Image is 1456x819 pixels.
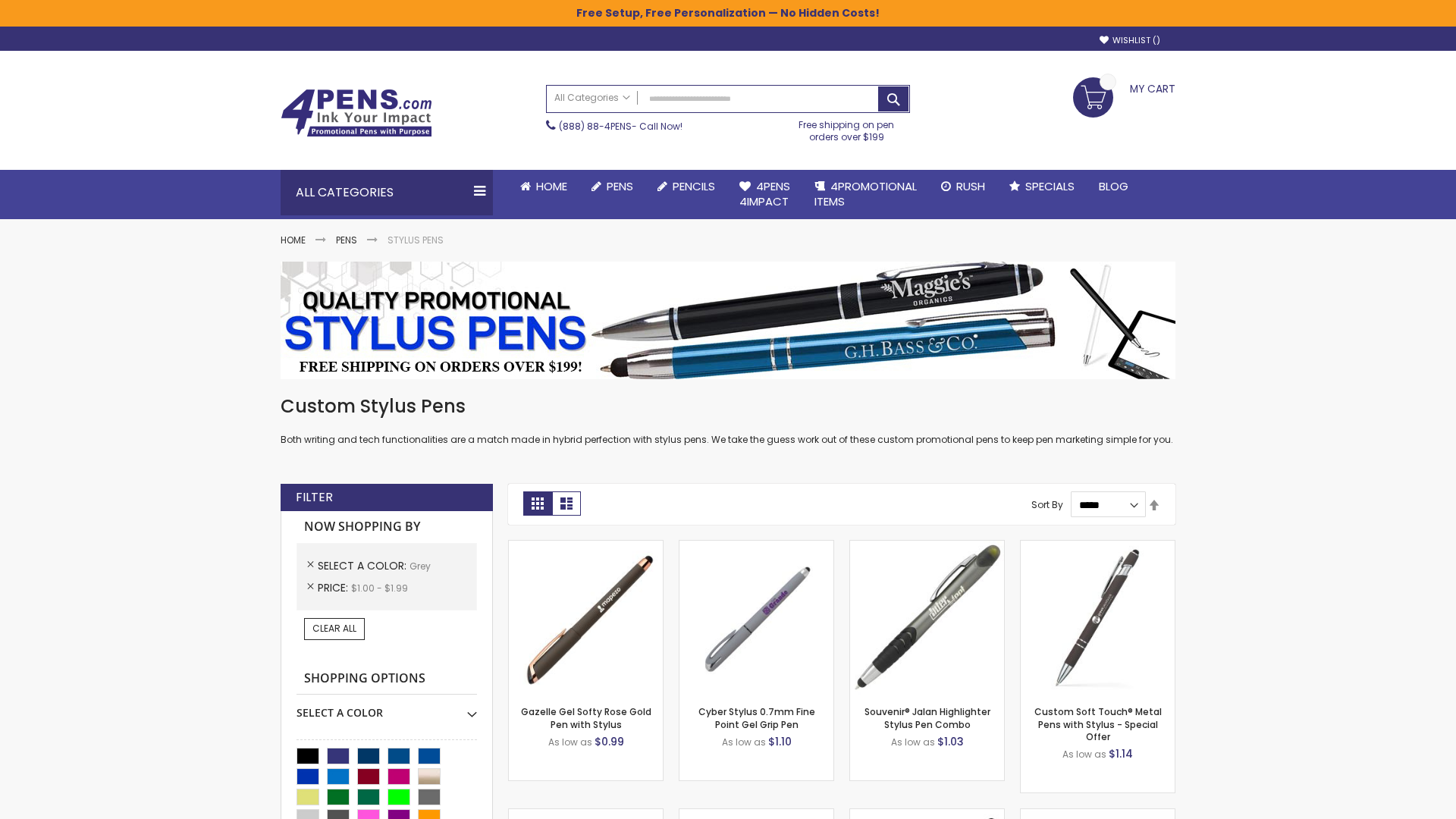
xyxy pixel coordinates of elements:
[1025,178,1075,194] span: Specials
[388,234,444,246] strong: Stylus Pens
[929,170,997,203] a: Rush
[304,618,365,639] a: Clear All
[607,178,633,194] span: Pens
[850,541,1004,695] img: Souvenir® Jalan Highlighter Stylus Pen Combo-Grey
[739,178,790,209] span: 4Pens 4impact
[536,178,567,194] span: Home
[595,734,624,749] span: $0.99
[281,394,1175,419] h1: Custom Stylus Pens
[768,734,792,749] span: $1.10
[722,736,766,748] span: As low as
[509,541,663,695] img: Gazelle Gel Softy Rose Gold Pen with Stylus-Grey
[559,120,632,133] a: (888) 88-4PENS
[679,541,833,695] img: Cyber Stylus 0.7mm Fine Point Gel Grip Pen-Grey
[956,178,985,194] span: Rush
[1021,540,1175,553] a: Custom Soft Touch® Metal Pens with Stylus-Grey
[698,705,815,730] a: Cyber Stylus 0.7mm Fine Point Gel Grip Pen
[547,86,638,111] a: All Categories
[673,178,715,194] span: Pencils
[1109,746,1133,761] span: $1.14
[336,234,357,246] a: Pens
[891,736,935,748] span: As low as
[1100,35,1160,46] a: Wishlist
[523,491,552,516] strong: Grid
[814,178,917,209] span: 4PROMOTIONAL ITEMS
[509,540,663,553] a: Gazelle Gel Softy Rose Gold Pen with Stylus-Grey
[1099,178,1128,194] span: Blog
[1034,705,1162,742] a: Custom Soft Touch® Metal Pens with Stylus - Special Offer
[281,234,306,246] a: Home
[318,580,351,595] span: Price
[281,394,1175,447] div: Both writing and tech functionalities are a match made in hybrid perfection with stylus pens. We ...
[864,705,990,730] a: Souvenir® Jalan Highlighter Stylus Pen Combo
[521,705,651,730] a: Gazelle Gel Softy Rose Gold Pen with Stylus
[1031,498,1063,511] label: Sort By
[1062,748,1106,761] span: As low as
[554,92,630,104] span: All Categories
[281,262,1175,379] img: Stylus Pens
[297,511,477,543] strong: Now Shopping by
[296,489,333,506] strong: Filter
[579,170,645,203] a: Pens
[850,540,1004,553] a: Souvenir® Jalan Highlighter Stylus Pen Combo-Grey
[409,560,431,573] span: Grey
[937,734,964,749] span: $1.03
[997,170,1087,203] a: Specials
[727,170,802,219] a: 4Pens4impact
[679,540,833,553] a: Cyber Stylus 0.7mm Fine Point Gel Grip Pen-Grey
[1087,170,1141,203] a: Blog
[783,113,911,143] div: Free shipping on pen orders over $199
[297,663,477,695] strong: Shopping Options
[312,622,356,635] span: Clear All
[559,120,682,133] span: - Call Now!
[297,695,477,720] div: Select A Color
[548,736,592,748] span: As low as
[351,582,408,595] span: $1.00 - $1.99
[281,170,493,215] div: All Categories
[645,170,727,203] a: Pencils
[802,170,929,219] a: 4PROMOTIONALITEMS
[1021,541,1175,695] img: Custom Soft Touch® Metal Pens with Stylus-Grey
[508,170,579,203] a: Home
[281,89,432,137] img: 4Pens Custom Pens and Promotional Products
[318,558,409,573] span: Select A Color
